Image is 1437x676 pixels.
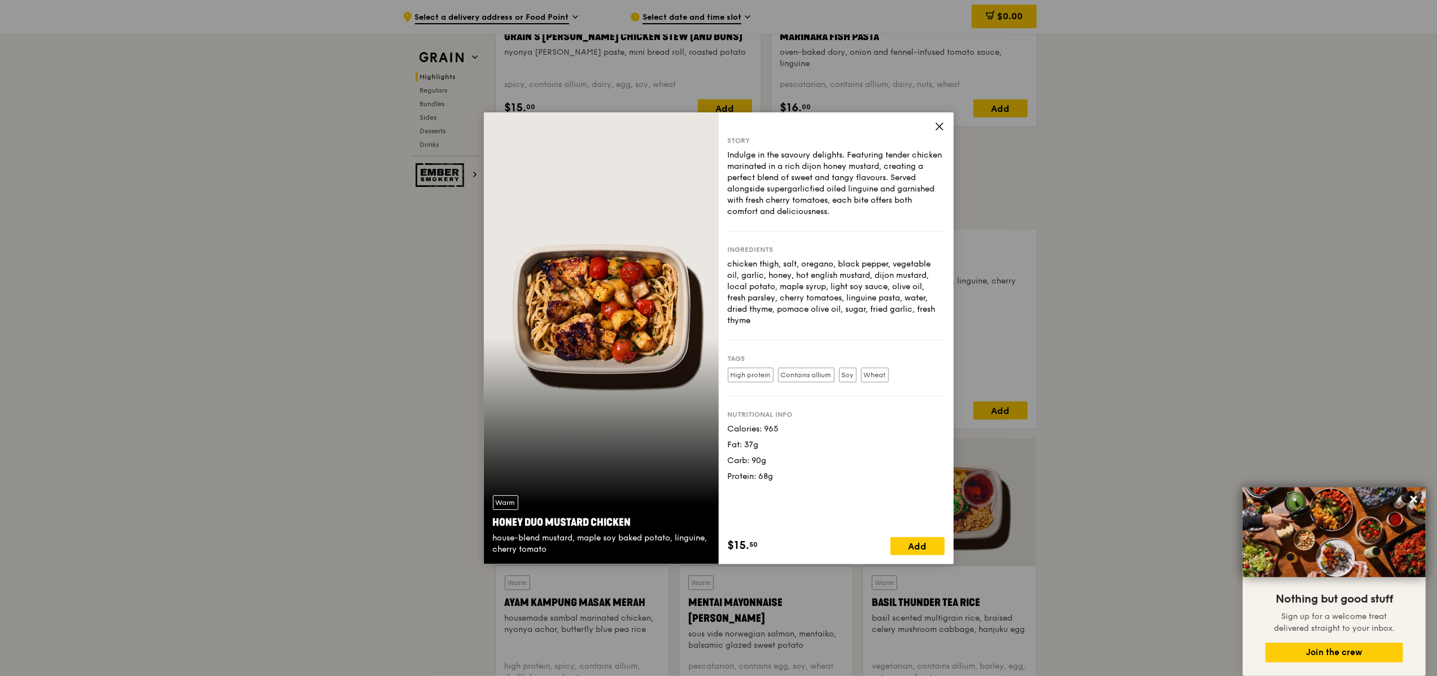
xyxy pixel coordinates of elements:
[493,514,710,530] div: Honey Duo Mustard Chicken
[728,424,945,435] div: Calories: 965
[728,410,945,419] div: Nutritional info
[728,439,945,451] div: Fat: 37g
[778,368,835,382] label: Contains allium
[728,471,945,482] div: Protein: 68g
[1405,490,1423,508] button: Close
[1274,612,1395,633] span: Sign up for a welcome treat delivered straight to your inbox.
[728,354,945,363] div: Tags
[839,368,857,382] label: Soy
[1243,487,1426,577] img: DSC07876-Edit02-Large.jpeg
[493,495,518,510] div: Warm
[861,368,889,382] label: Wheat
[728,455,945,466] div: Carb: 90g
[890,537,945,555] div: Add
[728,368,774,382] label: High protein
[728,136,945,145] div: Story
[1265,643,1403,662] button: Join the crew
[750,540,758,549] span: 50
[728,245,945,254] div: Ingredients
[1276,592,1393,606] span: Nothing but good stuff
[728,259,945,326] div: chicken thigh, salt, oregano, black pepper, vegetable oil, garlic, honey, hot english mustard, di...
[728,150,945,217] div: Indulge in the savoury delights. Featuring tender chicken marinated in a rich dijon honey mustard...
[493,533,710,555] div: house-blend mustard, maple soy baked potato, linguine, cherry tomato
[728,537,750,554] span: $15.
